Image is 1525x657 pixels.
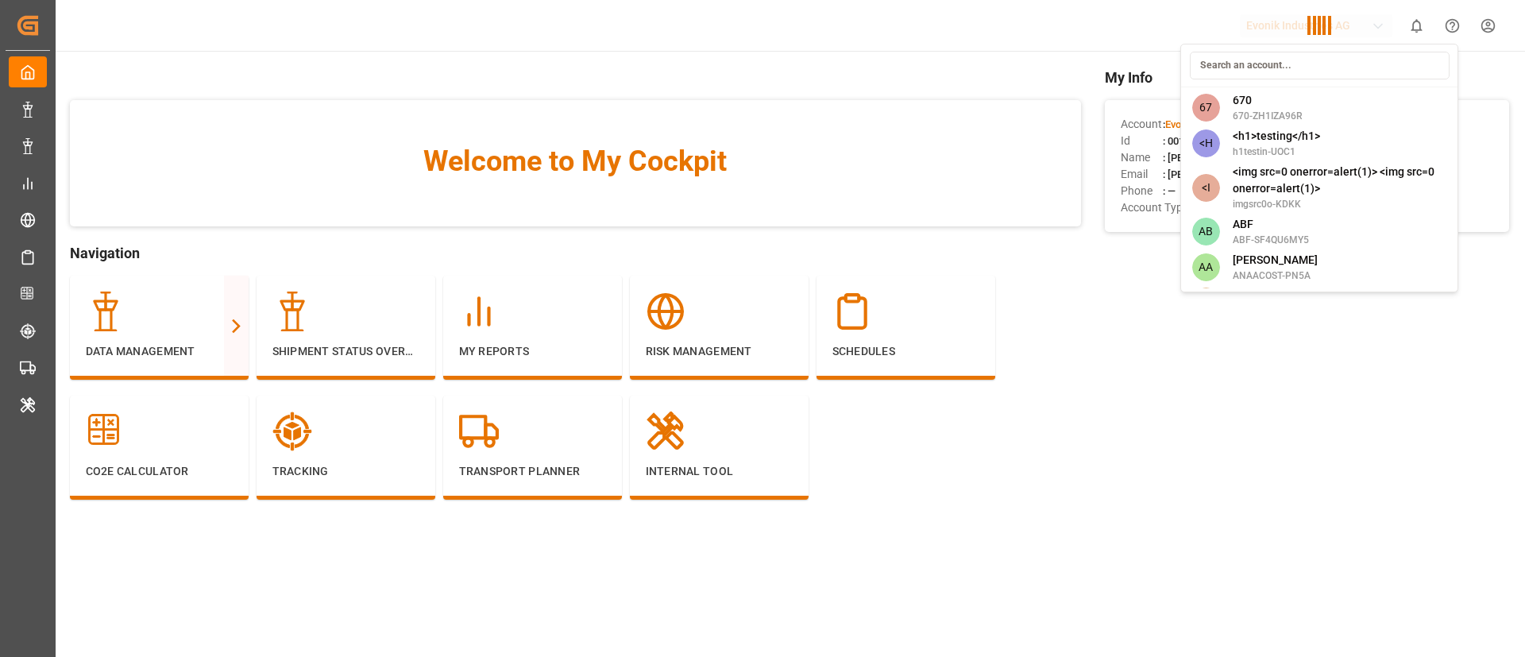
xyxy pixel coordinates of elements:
p: My Reports [459,343,606,360]
span: : [PERSON_NAME][EMAIL_ADDRESS][DOMAIN_NAME] [1163,168,1411,180]
span: : — [1163,185,1176,197]
span: Navigation [70,242,1081,264]
span: Welcome to My Cockpit [102,140,1049,183]
button: Help Center [1434,8,1470,44]
p: Tracking [272,463,419,480]
p: Risk Management [646,343,793,360]
span: Phone [1121,183,1163,199]
p: Shipment Status Overview [272,343,419,360]
span: Evonik Industries AG [1165,118,1260,130]
span: Account [1121,116,1163,133]
p: Transport Planner [459,463,606,480]
input: Search an account... [1190,52,1450,79]
p: Data Management [86,343,233,360]
span: : 0011t000013eqN2AAI [1163,135,1268,147]
span: : [1163,118,1260,130]
span: Email [1121,166,1163,183]
p: Schedules [832,343,979,360]
span: Name [1121,149,1163,166]
p: CO2e Calculator [86,463,233,480]
span: Account Type [1121,199,1188,216]
span: Id [1121,133,1163,149]
p: Internal Tool [646,463,793,480]
span: : [PERSON_NAME] [1163,152,1246,164]
span: My Info [1105,67,1509,88]
button: show 0 new notifications [1399,8,1434,44]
